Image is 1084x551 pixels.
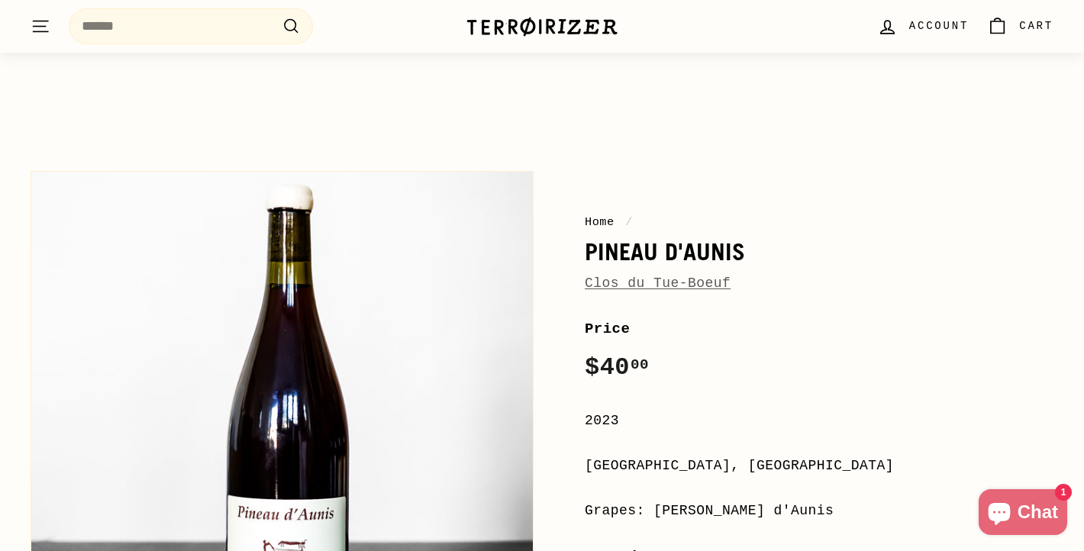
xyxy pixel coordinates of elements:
[585,215,615,229] a: Home
[585,500,1053,522] div: Grapes: [PERSON_NAME] d'Aunis
[909,18,969,34] span: Account
[585,317,1053,340] label: Price
[621,215,637,229] span: /
[868,4,978,49] a: Account
[585,353,649,382] span: $40
[974,489,1072,539] inbox-online-store-chat: Shopify online store chat
[585,239,1053,265] h1: Pineau d'Aunis
[631,356,649,373] sup: 00
[585,455,1053,477] div: [GEOGRAPHIC_DATA], [GEOGRAPHIC_DATA]
[1019,18,1053,34] span: Cart
[585,213,1053,231] nav: breadcrumbs
[585,275,731,291] a: Clos du Tue-Boeuf
[585,410,1053,432] div: 2023
[978,4,1063,49] a: Cart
